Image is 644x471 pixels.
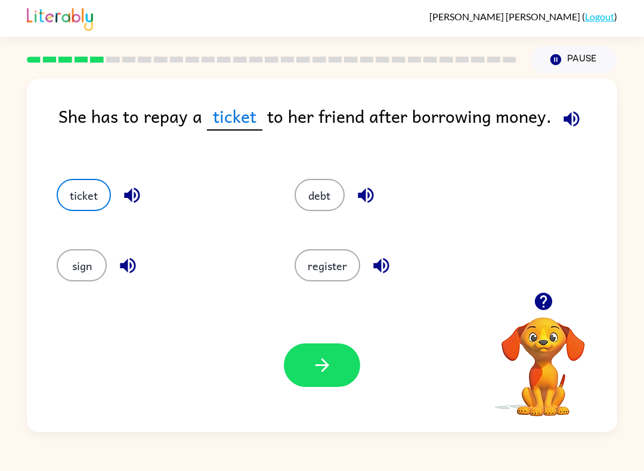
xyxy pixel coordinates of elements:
[429,11,617,22] div: ( )
[295,249,360,281] button: register
[207,103,262,131] span: ticket
[585,11,614,22] a: Logout
[484,299,603,418] video: Your browser must support playing .mp4 files to use Literably. Please try using another browser.
[531,46,617,73] button: Pause
[27,5,93,31] img: Literably
[57,179,111,211] button: ticket
[58,103,617,155] div: She has to repay a to her friend after borrowing money.
[429,11,582,22] span: [PERSON_NAME] [PERSON_NAME]
[295,179,345,211] button: debt
[57,249,107,281] button: sign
